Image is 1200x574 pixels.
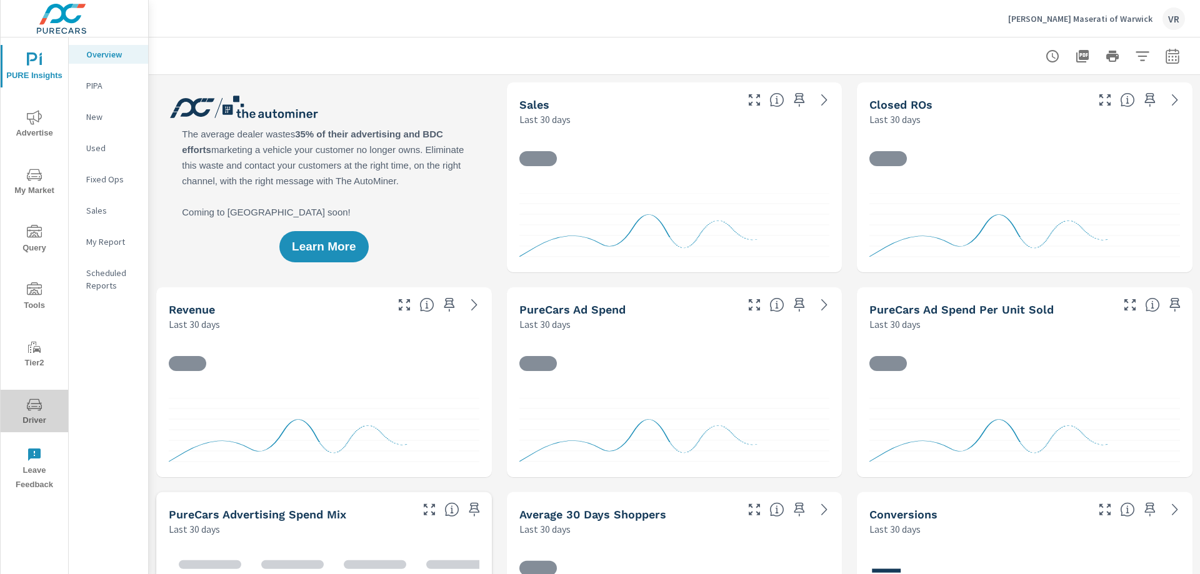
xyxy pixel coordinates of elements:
button: Apply Filters [1130,44,1155,69]
span: Total cost of media for all PureCars channels for the selected dealership group over the selected... [769,297,784,312]
p: Last 30 days [519,317,571,332]
p: [PERSON_NAME] Maserati of Warwick [1008,13,1152,24]
span: Save this to your personalized report [1140,90,1160,110]
span: Learn More [292,241,356,252]
div: Scheduled Reports [69,264,148,295]
span: This table looks at how you compare to the amount of budget you spend per channel as opposed to y... [444,502,459,517]
h5: Closed ROs [869,98,932,111]
p: Fixed Ops [86,173,138,186]
p: Last 30 days [869,112,921,127]
div: New [69,107,148,126]
p: Last 30 days [519,522,571,537]
span: Driver [4,397,64,428]
div: My Report [69,232,148,251]
span: Total sales revenue over the selected date range. [Source: This data is sourced from the dealer’s... [419,297,434,312]
p: PIPA [86,79,138,92]
span: Leave Feedback [4,447,64,492]
a: See more details in report [464,295,484,315]
p: Last 30 days [869,522,921,537]
button: Make Fullscreen [394,295,414,315]
a: See more details in report [814,90,834,110]
h5: PureCars Ad Spend Per Unit Sold [869,303,1054,316]
div: Fixed Ops [69,170,148,189]
span: Save this to your personalized report [1140,500,1160,520]
p: Last 30 days [869,317,921,332]
span: Average cost of advertising per each vehicle sold at the dealer over the selected date range. The... [1145,297,1160,312]
p: New [86,111,138,123]
span: Tools [4,282,64,313]
p: Sales [86,204,138,217]
span: Save this to your personalized report [1165,295,1185,315]
button: Make Fullscreen [419,500,439,520]
button: Print Report [1100,44,1125,69]
button: Make Fullscreen [744,500,764,520]
div: nav menu [1,37,68,497]
button: "Export Report to PDF" [1070,44,1095,69]
span: PURE Insights [4,52,64,83]
span: Number of Repair Orders Closed by the selected dealership group over the selected time range. [So... [1120,92,1135,107]
button: Select Date Range [1160,44,1185,69]
span: Advertise [4,110,64,141]
h5: PureCars Advertising Spend Mix [169,508,346,521]
h5: Average 30 Days Shoppers [519,508,666,521]
p: Used [86,142,138,154]
div: PIPA [69,76,148,95]
span: Save this to your personalized report [789,295,809,315]
h5: Conversions [869,508,937,521]
span: Tier2 [4,340,64,370]
a: See more details in report [814,295,834,315]
h5: Sales [519,98,549,111]
div: Overview [69,45,148,64]
a: See more details in report [814,500,834,520]
button: Make Fullscreen [1120,295,1140,315]
span: Save this to your personalized report [789,90,809,110]
h5: Revenue [169,303,215,316]
p: Last 30 days [519,112,571,127]
span: Query [4,225,64,255]
p: Last 30 days [169,522,220,537]
button: Learn More [279,231,368,262]
div: Used [69,139,148,157]
a: See more details in report [1165,90,1185,110]
button: Make Fullscreen [744,295,764,315]
span: Save this to your personalized report [789,500,809,520]
span: Save this to your personalized report [464,500,484,520]
span: The number of dealer-specified goals completed by a visitor. [Source: This data is provided by th... [1120,502,1135,517]
span: A rolling 30 day total of daily Shoppers on the dealership website, averaged over the selected da... [769,502,784,517]
p: Last 30 days [169,317,220,332]
p: My Report [86,235,138,248]
div: Sales [69,201,148,220]
p: Scheduled Reports [86,267,138,292]
span: Number of vehicles sold by the dealership over the selected date range. [Source: This data is sou... [769,92,784,107]
button: Make Fullscreen [1095,500,1115,520]
button: Make Fullscreen [744,90,764,110]
h5: PureCars Ad Spend [519,303,626,316]
span: Save this to your personalized report [439,295,459,315]
p: Overview [86,48,138,61]
span: My Market [4,167,64,198]
div: VR [1162,7,1185,30]
a: See more details in report [1165,500,1185,520]
button: Make Fullscreen [1095,90,1115,110]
